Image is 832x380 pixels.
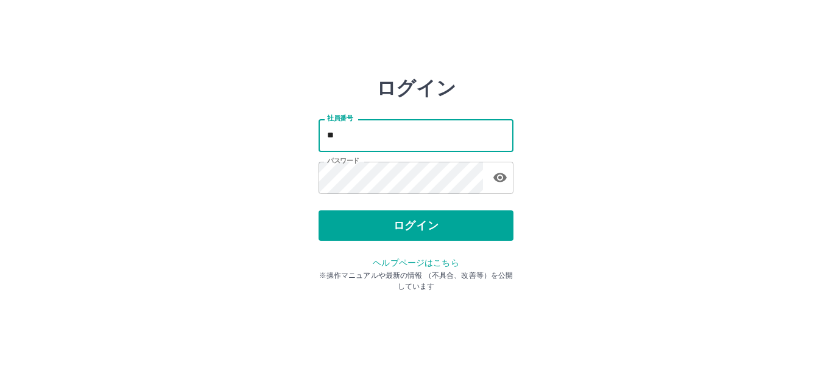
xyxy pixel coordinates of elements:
[319,210,513,241] button: ログイン
[319,270,513,292] p: ※操作マニュアルや最新の情報 （不具合、改善等）を公開しています
[327,156,359,165] label: パスワード
[376,77,456,100] h2: ログイン
[327,114,353,123] label: 社員番号
[373,258,459,268] a: ヘルプページはこちら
